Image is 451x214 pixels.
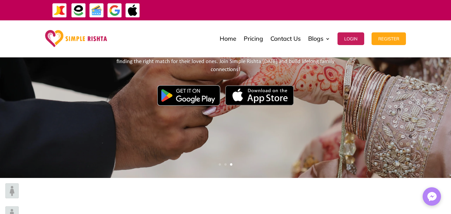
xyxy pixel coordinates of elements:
[308,22,330,55] a: Blogs
[372,32,406,45] button: Register
[372,22,406,55] a: Register
[220,22,236,55] a: Home
[114,50,337,109] : We bring together tradition and technology, allowing parents and elders to take an active role in...
[230,163,232,166] a: 3
[224,163,227,166] a: 2
[52,3,67,18] img: JazzCash-icon
[163,6,439,14] div: ایپ میں پیمنٹ صرف گوگل پے اور ایپل پے کے ذریعے ممکن ہے۔ ، یا کریڈٹ کارڈ کے ذریعے ویب سائٹ پر ہوگی۔
[107,3,122,18] img: GooglePay-icon
[71,3,86,18] img: EasyPaisa-icon
[337,32,364,45] button: Login
[425,190,439,203] img: Messenger
[219,163,221,166] a: 1
[268,4,283,16] strong: ایزی پیسہ
[89,3,104,18] img: Credit Cards
[337,22,364,55] a: Login
[270,22,301,55] a: Contact Us
[244,22,263,55] a: Pricing
[125,3,140,18] img: ApplePay-icon
[157,85,220,106] img: Google Play
[284,4,298,16] strong: جاز کیش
